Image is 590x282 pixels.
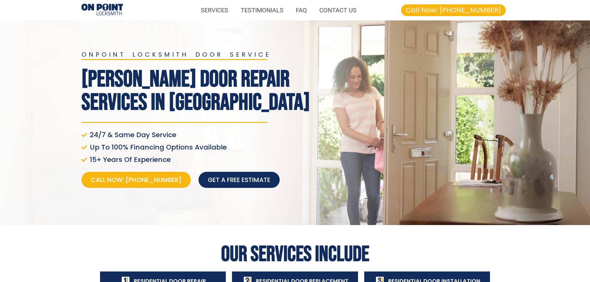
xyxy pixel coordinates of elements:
[194,3,234,17] a: SERVICES
[88,131,176,139] span: 24/7 & Same Day Service
[290,3,313,17] a: FAQ
[401,4,506,16] a: Call Now: [PHONE_NUMBER]
[81,4,123,16] img: Residential Door Repair 1
[406,7,501,14] span: Call Now: [PHONE_NUMBER]
[234,3,290,17] a: TESTIMONIALS
[97,244,493,265] h2: Our Services Include
[88,143,227,152] span: Up To 100% Financing Options Available
[88,155,171,164] span: 15+ Years Of Experience
[91,176,181,184] span: Call Now: [PHONE_NUMBER]
[81,51,314,58] h2: onpoint locksmith door service
[129,3,363,17] nav: Menu
[81,172,191,188] a: Call Now: [PHONE_NUMBER]
[313,3,363,17] a: CONTACT US
[81,68,314,114] h1: [PERSON_NAME] Door Repair Services In [GEOGRAPHIC_DATA]
[208,176,270,184] span: Get a free estimate
[199,172,280,188] a: Get a free estimate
